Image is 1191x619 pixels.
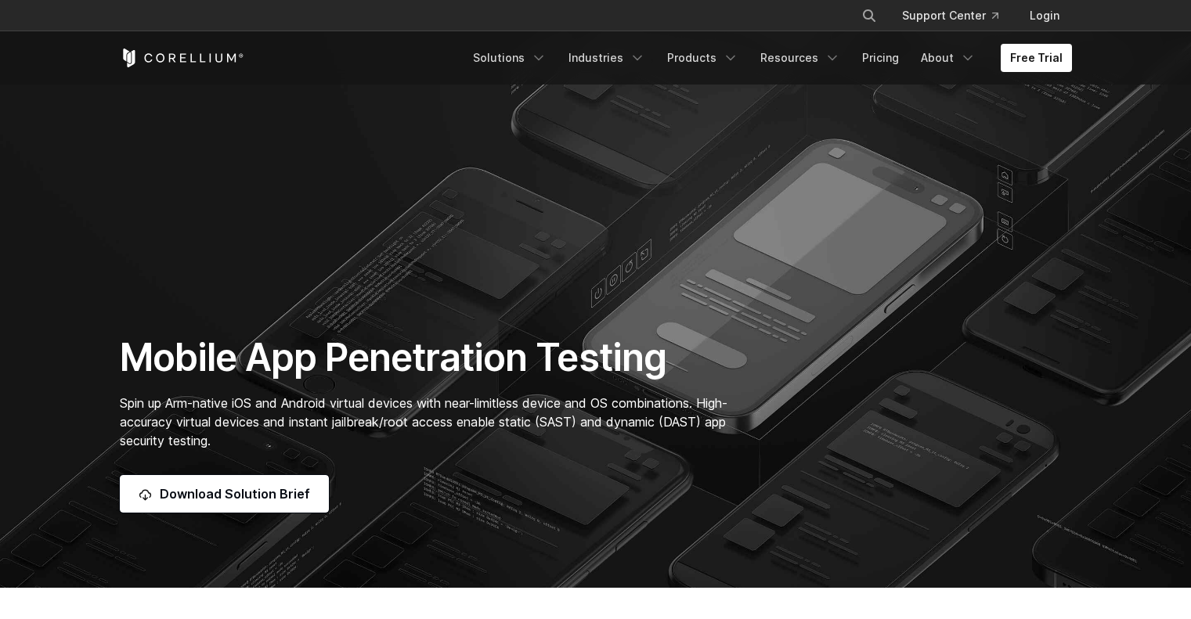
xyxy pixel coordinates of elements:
[464,44,556,72] a: Solutions
[843,2,1072,30] div: Navigation Menu
[1017,2,1072,30] a: Login
[658,44,748,72] a: Products
[464,44,1072,72] div: Navigation Menu
[751,44,850,72] a: Resources
[120,334,744,381] h1: Mobile App Penetration Testing
[911,44,985,72] a: About
[160,484,310,503] span: Download Solution Brief
[120,395,727,448] span: Spin up Arm-native iOS and Android virtual devices with near-limitless device and OS combinations...
[120,49,244,67] a: Corellium Home
[120,475,329,513] a: Download Solution Brief
[853,44,908,72] a: Pricing
[559,44,655,72] a: Industries
[1001,44,1072,72] a: Free Trial
[855,2,883,30] button: Search
[890,2,1011,30] a: Support Center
